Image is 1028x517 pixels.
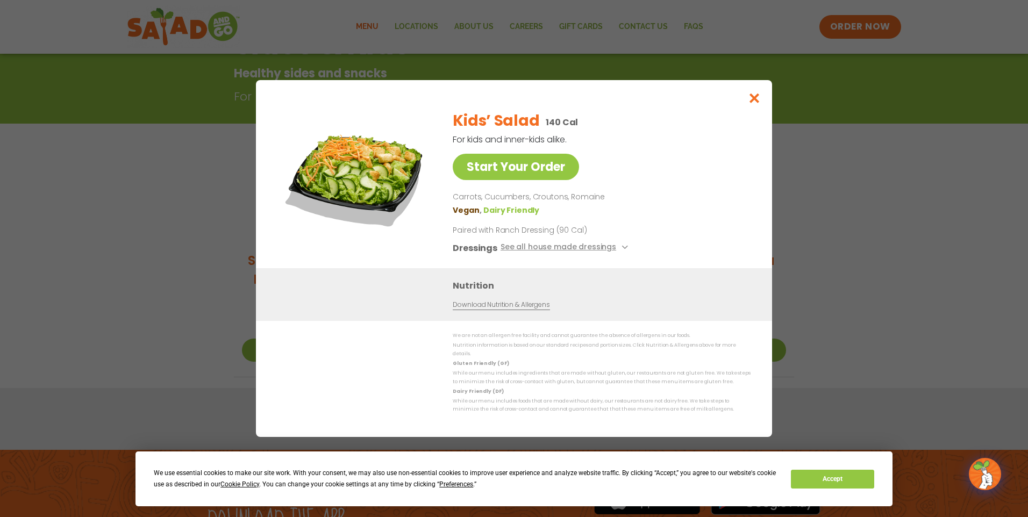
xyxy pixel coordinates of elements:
[791,470,874,489] button: Accept
[483,205,541,216] li: Dairy Friendly
[453,300,549,310] a: Download Nutrition & Allergens
[453,110,539,132] h2: Kids’ Salad
[135,451,893,506] div: Cookie Consent Prompt
[453,154,579,180] a: Start Your Order
[280,102,431,252] img: Featured product photo for Kids’ Salad
[453,191,746,204] p: Carrots, Cucumbers, Croutons, Romaine
[154,468,778,490] div: We use essential cookies to make our site work. With your consent, we may also use non-essential ...
[220,480,259,488] span: Cookie Policy
[453,332,751,340] p: We are not an allergen free facility and cannot guarantee the absence of allergens in our foods.
[439,480,473,488] span: Preferences
[453,241,497,255] h3: Dressings
[453,279,756,292] h3: Nutrition
[546,116,578,129] p: 140 Cal
[453,388,503,394] strong: Dairy Friendly (DF)
[453,360,509,367] strong: Gluten Friendly (GF)
[453,205,483,216] li: Vegan
[501,241,631,255] button: See all house made dressings
[453,341,751,358] p: Nutrition information is based on our standard recipes and portion sizes. Click Nutrition & Aller...
[453,133,695,146] p: For kids and inner-kids alike.
[737,80,772,116] button: Close modal
[453,397,751,414] p: While our menu includes foods that are made without dairy, our restaurants are not dairy free. We...
[453,369,751,386] p: While our menu includes ingredients that are made without gluten, our restaurants are not gluten ...
[970,459,1000,489] img: wpChatIcon
[453,225,652,236] p: Paired with Ranch Dressing (90 Cal)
